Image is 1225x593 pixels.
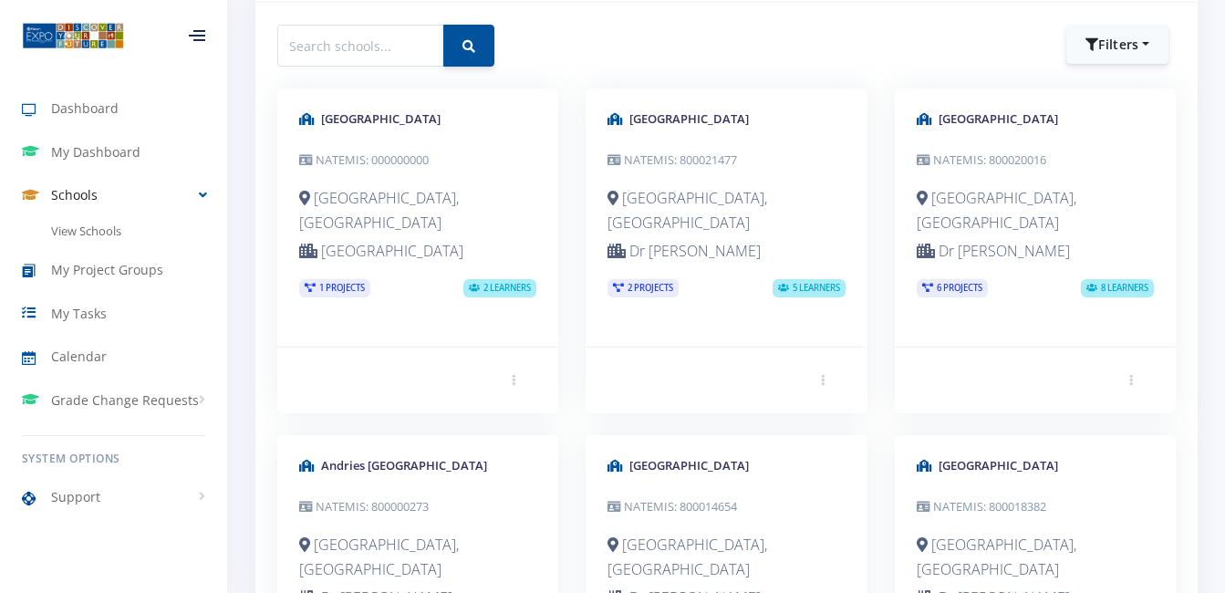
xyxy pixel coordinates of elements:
span: Dashboard [51,99,119,118]
p: Dr [PERSON_NAME] [917,239,1154,264]
small: NATEMIS: 800014654 [607,498,737,515]
p: [GEOGRAPHIC_DATA], [GEOGRAPHIC_DATA] [917,186,1154,235]
p: [GEOGRAPHIC_DATA], [GEOGRAPHIC_DATA] [917,533,1154,582]
p: [GEOGRAPHIC_DATA], [GEOGRAPHIC_DATA] [299,186,536,235]
small: NATEMIS: 800020016 [917,151,1046,168]
h5: [GEOGRAPHIC_DATA] [607,110,845,129]
p: [GEOGRAPHIC_DATA], [GEOGRAPHIC_DATA] [607,186,845,235]
span: Schools [51,185,98,204]
p: [GEOGRAPHIC_DATA], [GEOGRAPHIC_DATA] [607,533,845,582]
span: My Project Groups [51,260,163,279]
span: 5 Learners [773,279,846,298]
span: My Tasks [51,304,107,323]
span: 1 Projects [299,279,370,298]
h5: Andries [GEOGRAPHIC_DATA] [299,457,536,475]
small: NATEMIS: 800018382 [917,498,1046,515]
span: 6 Projects [917,279,988,298]
h5: [GEOGRAPHIC_DATA] [299,110,536,129]
span: My Dashboard [51,142,140,161]
h5: [GEOGRAPHIC_DATA] [917,457,1154,475]
span: 2 Learners [463,279,536,298]
p: Dr [PERSON_NAME] [607,239,845,264]
img: ... [22,21,124,50]
small: NATEMIS: 800000273 [299,498,429,515]
p: [GEOGRAPHIC_DATA] [299,239,536,264]
span: Support [51,487,100,506]
button: Filters [1066,25,1168,64]
span: 8 Learners [1081,279,1154,298]
span: 2 Projects [607,279,679,298]
h5: [GEOGRAPHIC_DATA] [917,110,1154,129]
h6: System Options [22,451,205,467]
span: Grade Change Requests [51,390,199,410]
h5: [GEOGRAPHIC_DATA] [607,457,845,475]
small: NATEMIS: 000000000 [299,151,429,168]
p: [GEOGRAPHIC_DATA], [GEOGRAPHIC_DATA] [299,533,536,582]
input: Search schools... [277,25,444,67]
span: Calendar [51,347,107,366]
small: NATEMIS: 800021477 [607,151,737,168]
